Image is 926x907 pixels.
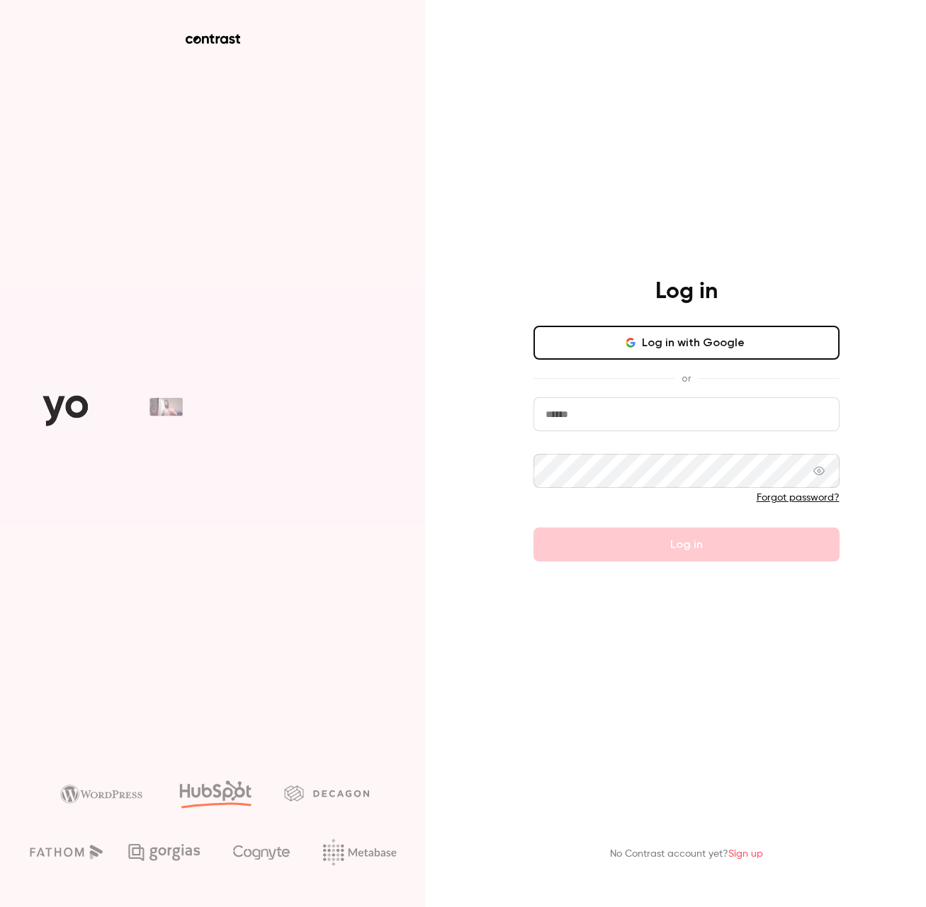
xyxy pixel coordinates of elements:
[533,326,840,360] button: Log in with Google
[728,849,763,859] a: Sign up
[284,785,369,801] img: decagon
[674,371,698,386] span: or
[757,493,840,503] a: Forgot password?
[610,847,763,862] p: No Contrast account yet?
[655,278,718,306] h4: Log in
